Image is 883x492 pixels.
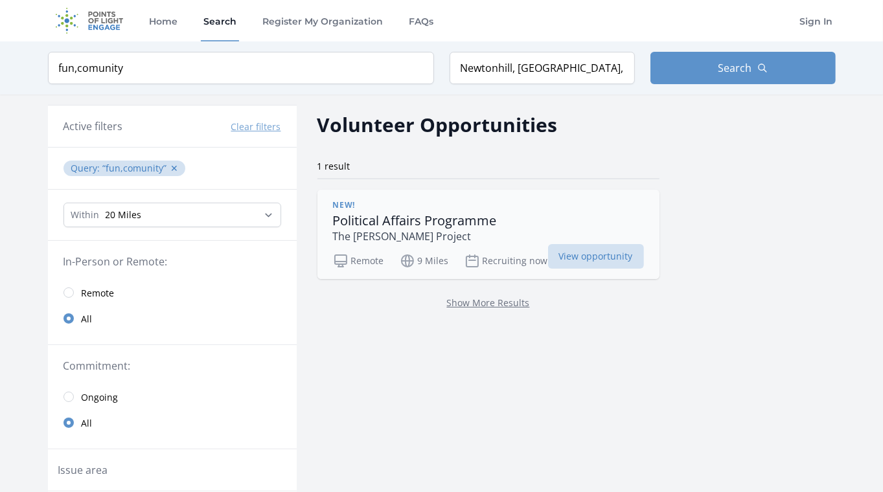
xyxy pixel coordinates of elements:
p: Remote [333,253,384,269]
a: All [48,410,297,436]
a: New! Political Affairs Programme The [PERSON_NAME] Project Remote 9 Miles Recruiting now View opp... [317,190,659,279]
p: 9 Miles [400,253,449,269]
button: Clear filters [231,120,281,133]
button: Search [650,52,836,84]
legend: Issue area [58,462,108,478]
select: Search Radius [63,203,281,227]
h3: Active filters [63,118,123,134]
span: All [82,313,93,326]
q: fun,comunity [103,162,167,174]
span: 1 result [317,160,350,172]
span: Remote [82,287,115,300]
span: All [82,417,93,430]
legend: In-Person or Remote: [63,254,281,269]
span: New! [333,200,355,210]
span: Query : [71,162,103,174]
input: Keyword [48,52,434,84]
p: Recruiting now [464,253,548,269]
a: Show More Results [447,296,530,309]
span: View opportunity [548,244,644,269]
p: The [PERSON_NAME] Project [333,229,497,244]
h3: Political Affairs Programme [333,213,497,229]
a: All [48,306,297,331]
legend: Commitment: [63,358,281,374]
button: ✕ [171,162,179,175]
a: Ongoing [48,384,297,410]
input: Location [450,52,635,84]
span: Search [718,60,752,76]
a: Remote [48,280,297,306]
span: Ongoing [82,391,119,404]
h2: Volunteer Opportunities [317,110,558,139]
